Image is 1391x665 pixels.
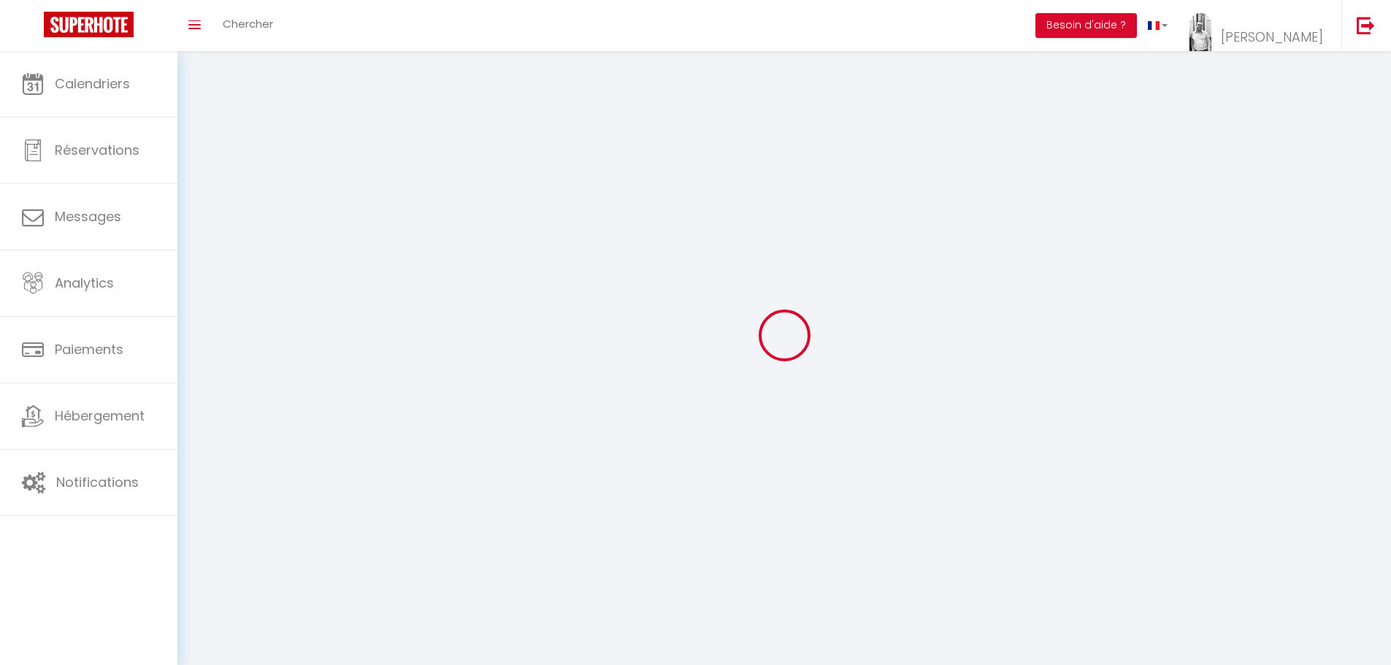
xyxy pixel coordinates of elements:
span: Chercher [223,16,273,31]
span: Hébergement [55,407,145,425]
span: Paiements [55,340,123,358]
img: ... [1189,13,1211,61]
img: logout [1357,16,1375,34]
span: Calendriers [55,74,130,93]
span: Notifications [56,473,139,491]
span: [PERSON_NAME] [1221,28,1323,46]
span: Réservations [55,141,139,159]
img: Super Booking [44,12,134,37]
span: Messages [55,207,121,226]
span: Analytics [55,274,114,292]
button: Besoin d'aide ? [1035,13,1137,38]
